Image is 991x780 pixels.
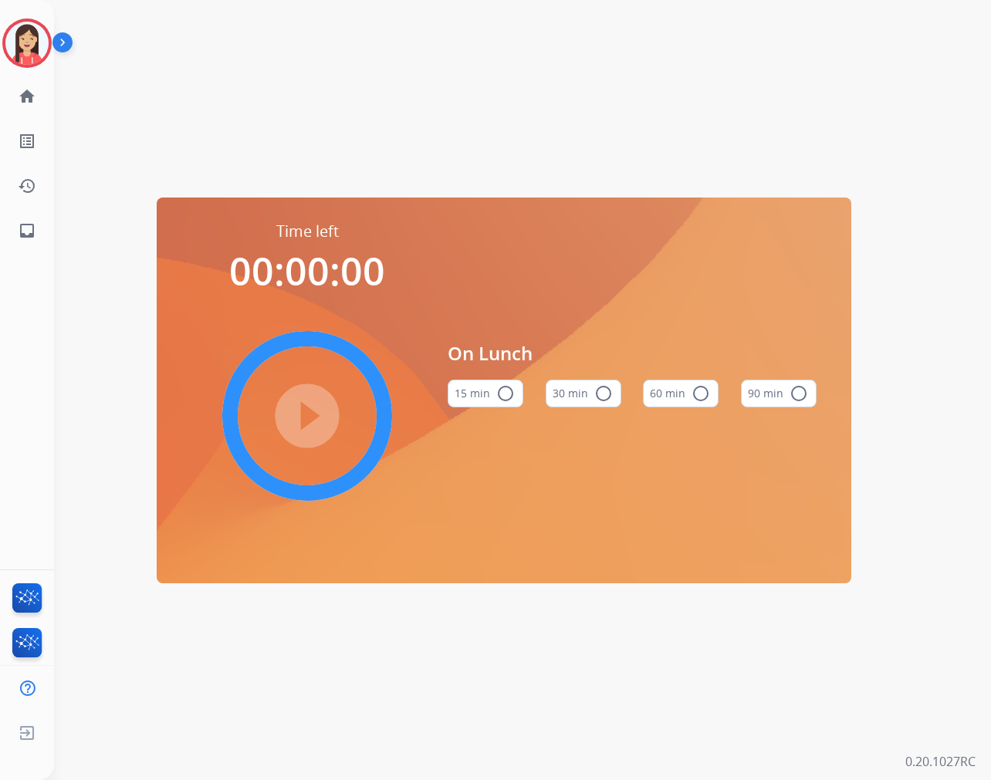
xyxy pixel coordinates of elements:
[643,380,719,407] button: 60 min
[496,384,515,403] mat-icon: radio_button_unchecked
[448,380,523,407] button: 15 min
[741,380,817,407] button: 90 min
[448,339,817,367] span: On Lunch
[229,245,385,297] span: 00:00:00
[692,384,710,403] mat-icon: radio_button_unchecked
[18,132,36,150] mat-icon: list_alt
[546,380,621,407] button: 30 min
[905,752,976,771] p: 0.20.1027RC
[18,221,36,240] mat-icon: inbox
[594,384,613,403] mat-icon: radio_button_unchecked
[790,384,808,403] mat-icon: radio_button_unchecked
[18,177,36,195] mat-icon: history
[276,221,339,242] span: Time left
[18,87,36,106] mat-icon: home
[5,22,49,65] img: avatar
